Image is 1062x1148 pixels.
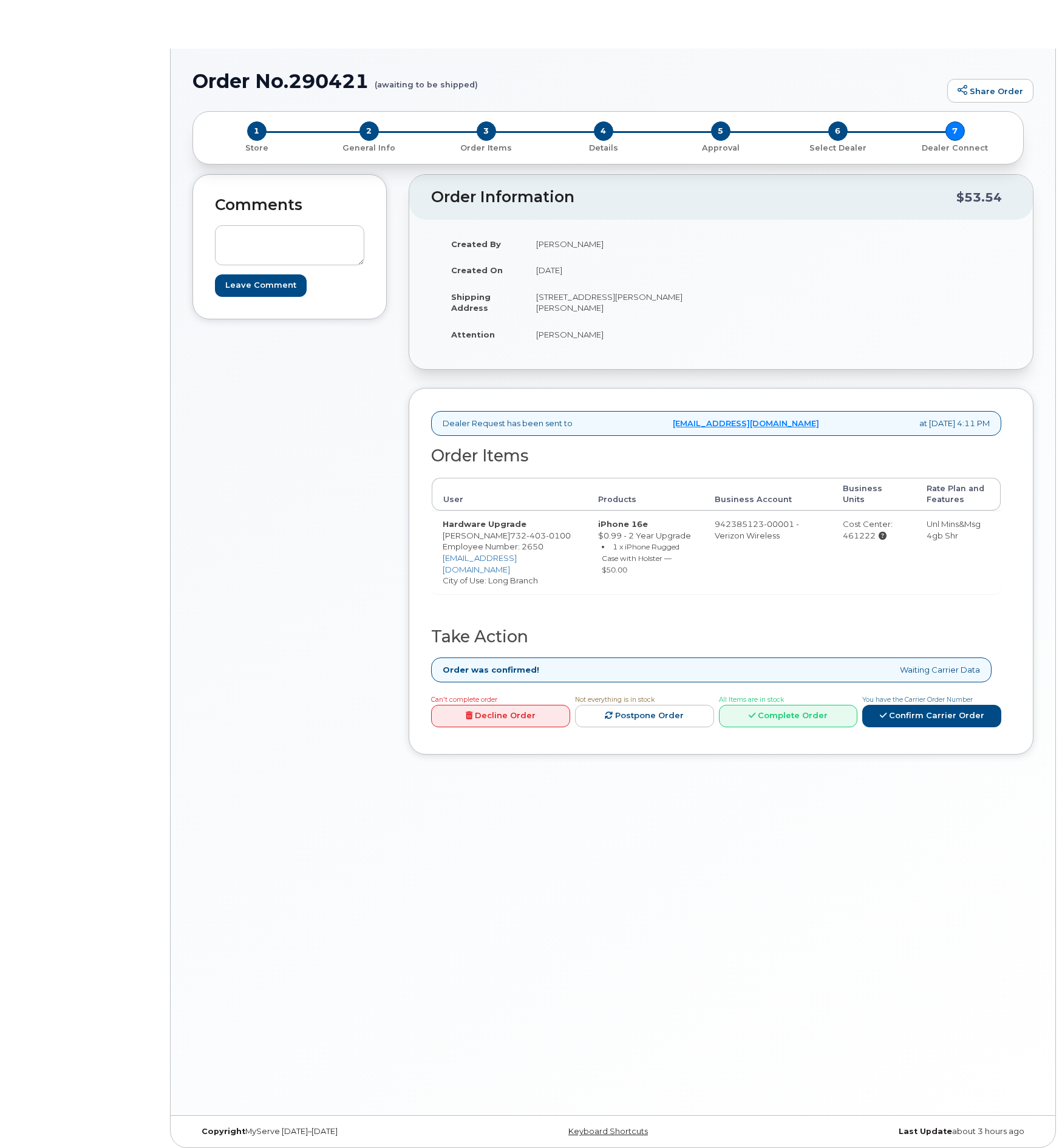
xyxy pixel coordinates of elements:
p: General Info [315,143,423,154]
a: 2 General Info [310,141,427,154]
a: 6 Select Dealer [779,141,896,154]
td: Unl Mins&Msg 4gb Shr [916,511,1001,593]
td: [PERSON_NAME] [525,321,712,348]
p: Details [550,143,657,154]
a: [EMAIL_ADDRESS][DOMAIN_NAME] [443,553,517,574]
th: Business Account [704,478,832,511]
strong: Created By [451,239,501,249]
span: You have the Carrier Order Number [862,696,973,704]
strong: Order was confirmed! [443,664,539,676]
span: Can't complete order [431,696,497,704]
span: 403 [526,531,546,540]
div: about 3 hours ago [753,1127,1033,1136]
span: 732 [510,531,571,540]
strong: Created On [451,265,503,275]
a: Decline Order [431,705,570,727]
span: 6 [828,121,848,141]
p: Order Items [432,143,540,154]
input: Leave Comment [215,274,307,297]
strong: Last Update [899,1127,952,1136]
a: Keyboard Shortcuts [568,1127,648,1136]
small: (awaiting to be shipped) [375,70,478,89]
a: 3 Order Items [427,141,545,154]
a: [EMAIL_ADDRESS][DOMAIN_NAME] [673,418,819,429]
td: 942385123-00001 - Verizon Wireless [704,511,832,593]
a: 4 Details [545,141,662,154]
div: Waiting Carrier Data [431,657,992,682]
h2: Take Action [431,628,1001,646]
td: [PERSON_NAME] City of Use: Long Branch [432,511,587,593]
td: [DATE] [525,257,712,284]
td: $0.99 - 2 Year Upgrade [587,511,704,593]
div: Cost Center: 461222 [843,518,905,541]
span: 4 [594,121,613,141]
div: MyServe [DATE]–[DATE] [192,1127,473,1136]
h1: Order No.290421 [192,70,941,92]
p: Select Dealer [784,143,891,154]
div: Dealer Request has been sent to at [DATE] 4:11 PM [431,411,1001,436]
th: Business Units [832,478,916,511]
span: 0100 [546,531,571,540]
a: Complete Order [719,705,858,727]
a: 1 Store [203,141,310,154]
a: 5 Approval [662,141,779,154]
h2: Comments [215,197,364,214]
span: 1 [247,121,267,141]
small: 1 x iPhone Rugged Case with Holster — $50.00 [602,542,679,574]
a: Share Order [947,79,1033,103]
p: Approval [667,143,774,154]
span: 5 [711,121,730,141]
span: Employee Number: 2650 [443,542,543,551]
p: Store [208,143,305,154]
span: 2 [359,121,379,141]
strong: Attention [451,330,495,339]
th: User [432,478,587,511]
a: Confirm Carrier Order [862,705,1001,727]
strong: Hardware Upgrade [443,519,526,529]
strong: Shipping Address [451,292,491,313]
td: [STREET_ADDRESS][PERSON_NAME][PERSON_NAME] [525,284,712,321]
span: Not everything is in stock [575,696,655,704]
strong: iPhone 16e [598,519,648,529]
strong: Copyright [202,1127,245,1136]
th: Rate Plan and Features [916,478,1001,511]
span: 3 [477,121,496,141]
div: $53.54 [956,186,1002,209]
td: [PERSON_NAME] [525,231,712,257]
h2: Order Information [431,189,956,206]
span: All Items are in stock [719,696,784,704]
a: Postpone Order [575,705,714,727]
th: Products [587,478,704,511]
h2: Order Items [431,447,1001,465]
